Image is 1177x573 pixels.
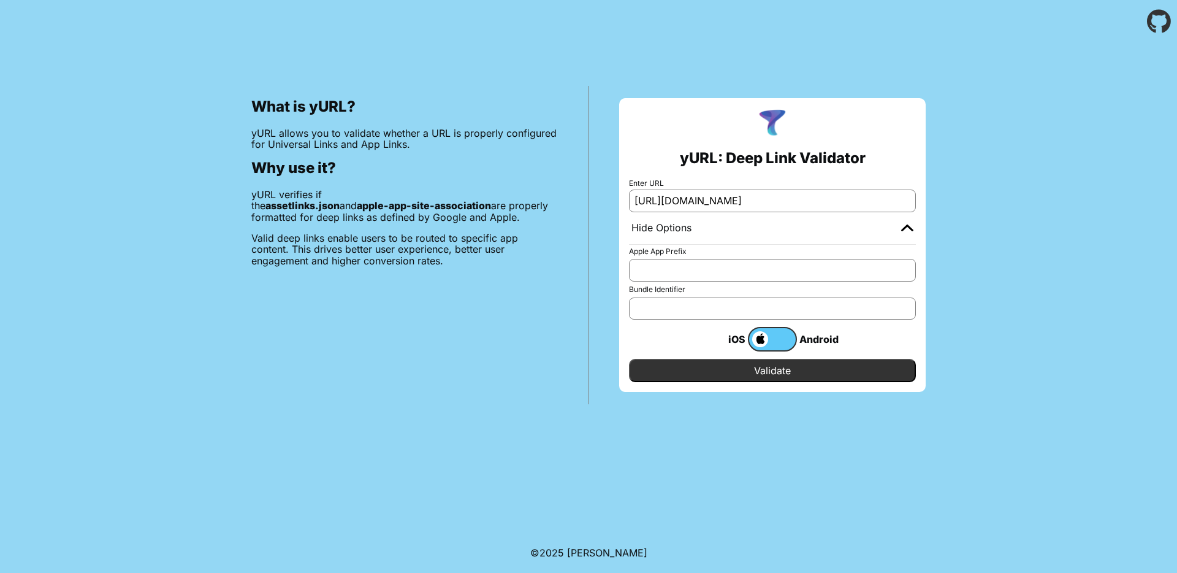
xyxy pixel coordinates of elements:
[251,189,557,223] p: yURL verifies if the and are properly formatted for deep links as defined by Google and Apple.
[251,98,557,115] h2: What is yURL?
[629,359,916,382] input: Validate
[901,224,913,231] img: chevron
[539,547,564,559] span: 2025
[251,233,557,266] p: Valid deep links enable users to be routed to specific app content. This drives better user exper...
[699,331,748,347] div: iOS
[680,150,866,167] h2: yURL: Deep Link Validator
[629,247,916,256] label: Apple App Prefix
[629,179,916,188] label: Enter URL
[357,199,491,212] b: apple-app-site-association
[251,128,557,150] p: yURL allows you to validate whether a URL is properly configured for Universal Links and App Links.
[567,547,647,559] a: Michael Ibragimchayev's Personal Site
[629,285,916,294] label: Bundle Identifier
[631,222,691,234] div: Hide Options
[756,108,788,140] img: yURL Logo
[530,533,647,573] footer: ©
[251,160,557,177] h2: Why use it?
[797,331,846,347] div: Android
[265,199,340,212] b: assetlinks.json
[629,190,916,212] input: e.g. https://app.chayev.com/xyx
